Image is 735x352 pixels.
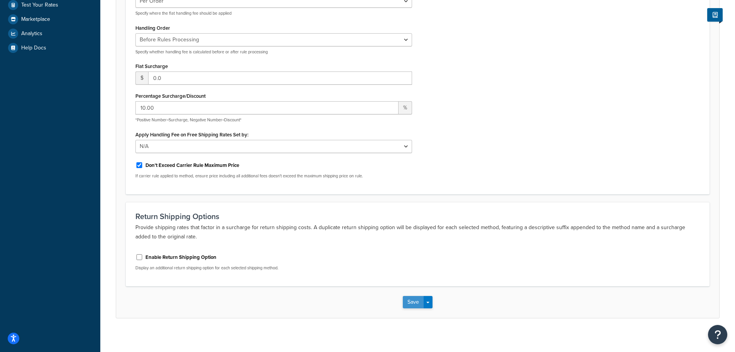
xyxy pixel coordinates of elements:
[135,117,412,123] p: *Positive Number=Surcharge, Negative Number=Discount*
[399,101,412,114] span: %
[135,132,248,138] label: Apply Handling Fee on Free Shipping Rates Set by:
[135,223,700,241] p: Provide shipping rates that factor in a surcharge for return shipping costs. A duplicate return s...
[21,45,46,51] span: Help Docs
[403,296,424,308] button: Save
[6,27,95,41] a: Analytics
[708,325,727,344] button: Open Resource Center
[145,254,216,261] label: Enable Return Shipping Option
[135,10,412,16] p: Specify where the flat handling fee should be applied
[145,162,239,169] label: Don't Exceed Carrier Rule Maximum Price
[135,25,170,31] label: Handling Order
[135,63,168,69] label: Flat Surcharge
[6,12,95,26] a: Marketplace
[707,8,723,22] button: Show Help Docs
[135,49,412,55] p: Specify whether handling fee is calculated before or after rule processing
[6,41,95,55] a: Help Docs
[21,2,58,9] span: Test Your Rates
[135,212,700,221] h3: Return Shipping Options
[135,173,412,179] p: If carrier rule applied to method, ensure price including all additional fees doesn't exceed the ...
[135,71,148,85] span: $
[21,31,42,37] span: Analytics
[21,16,50,23] span: Marketplace
[135,93,206,99] label: Percentage Surcharge/Discount
[135,265,412,271] p: Display an additional return shipping option for each selected shipping method.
